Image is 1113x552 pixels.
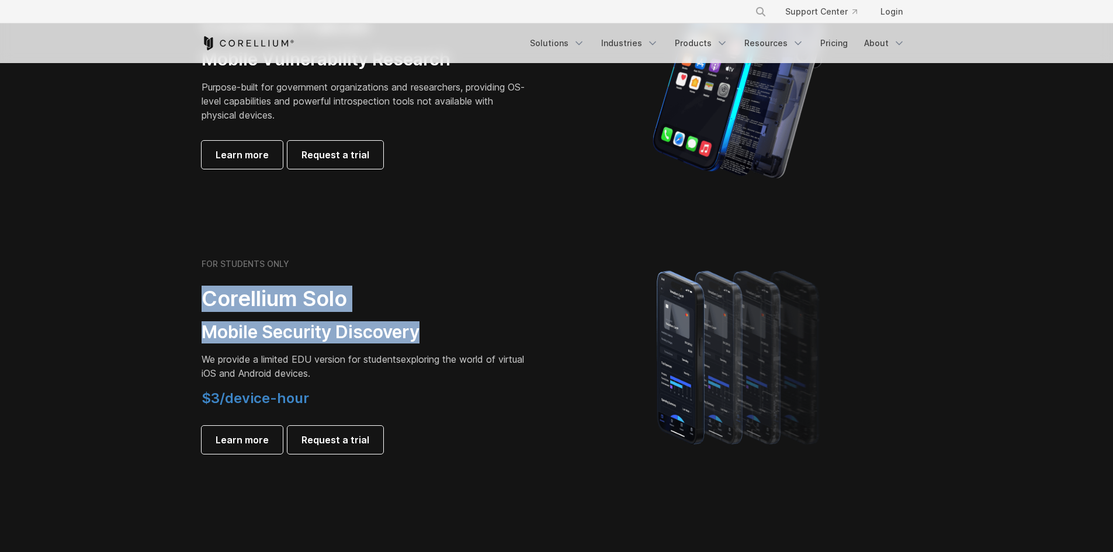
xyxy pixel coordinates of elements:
a: Products [668,33,735,54]
div: Navigation Menu [523,33,912,54]
button: Search [750,1,771,22]
span: Request a trial [301,148,369,162]
a: Corellium Home [202,36,294,50]
a: Support Center [776,1,866,22]
a: About [857,33,912,54]
a: Learn more [202,141,283,169]
span: Learn more [216,433,269,447]
span: We provide a limited EDU version for students [202,353,401,365]
h3: Mobile Security Discovery [202,321,529,343]
a: Request a trial [287,426,383,454]
a: Request a trial [287,141,383,169]
a: Login [871,1,912,22]
a: Learn more [202,426,283,454]
a: Pricing [813,33,855,54]
a: Industries [594,33,665,54]
h6: FOR STUDENTS ONLY [202,259,289,269]
p: Purpose-built for government organizations and researchers, providing OS-level capabilities and p... [202,80,529,122]
h2: Corellium Solo [202,286,529,312]
span: Request a trial [301,433,369,447]
span: Learn more [216,148,269,162]
span: $3/device-hour [202,390,309,407]
p: exploring the world of virtual iOS and Android devices. [202,352,529,380]
img: A lineup of four iPhone models becoming more gradient and blurred [633,254,847,459]
a: Solutions [523,33,592,54]
a: Resources [737,33,811,54]
div: Navigation Menu [741,1,912,22]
